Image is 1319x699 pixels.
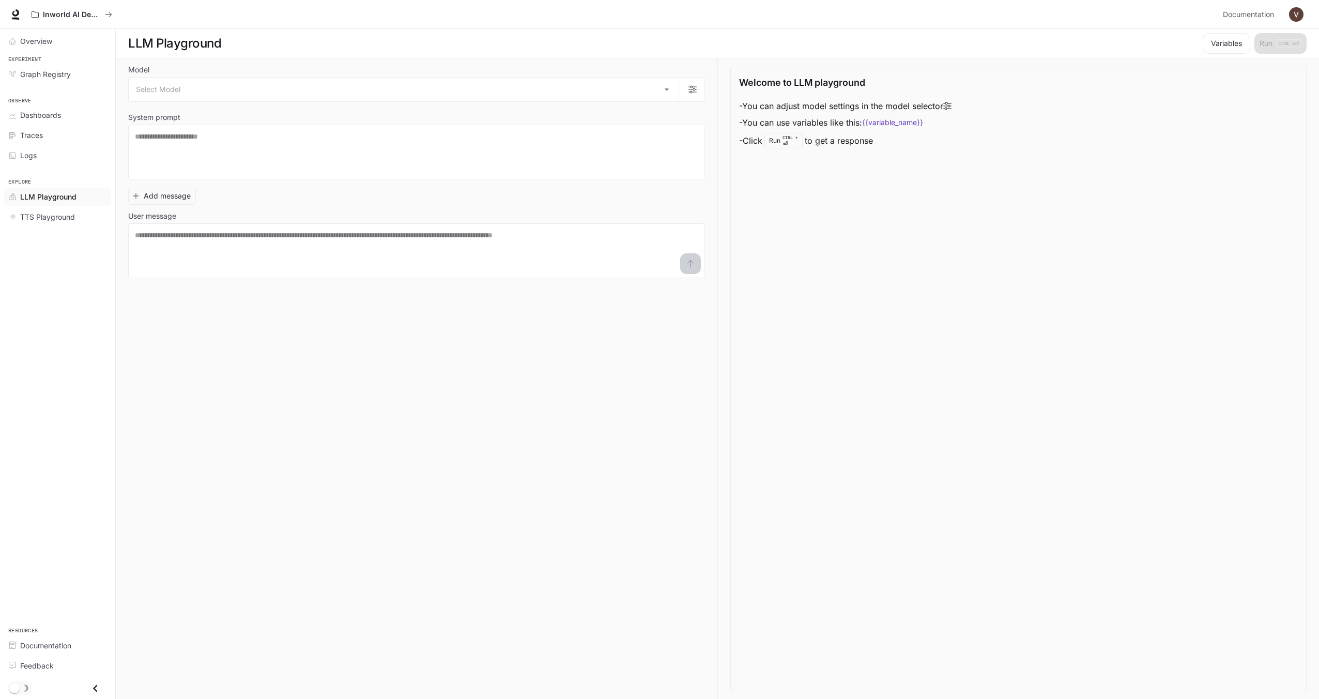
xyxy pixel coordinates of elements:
a: TTS Playground [4,208,111,226]
button: Close drawer [84,678,107,699]
span: Traces [20,130,43,141]
a: Documentation [4,636,111,655]
p: ⏎ [783,134,798,147]
a: Dashboards [4,106,111,124]
li: - You can use variables like this: [739,114,952,131]
div: Run [764,133,803,148]
li: - You can adjust model settings in the model selector [739,98,952,114]
div: Select Model [129,78,680,101]
a: LLM Playground [4,188,111,206]
li: - Click to get a response [739,131,952,150]
code: {{variable_name}} [862,117,923,128]
span: Feedback [20,660,54,671]
span: Select Model [136,84,180,95]
span: Documentation [20,640,71,651]
a: Traces [4,126,111,144]
p: CTRL + [783,134,798,141]
span: Dashboards [20,110,61,120]
img: User avatar [1289,7,1303,22]
p: Welcome to LLM playground [739,75,865,89]
span: LLM Playground [20,191,76,202]
a: Documentation [1219,4,1282,25]
a: Graph Registry [4,65,111,83]
span: Overview [20,36,52,47]
a: Feedback [4,657,111,675]
button: Variables [1203,33,1250,54]
button: User avatar [1286,4,1307,25]
span: Logs [20,150,37,161]
h1: LLM Playground [128,33,221,54]
span: TTS Playground [20,211,75,222]
a: Logs [4,146,111,164]
button: All workspaces [27,4,117,25]
p: Inworld AI Demos [43,10,101,19]
p: System prompt [128,114,180,121]
span: Graph Registry [20,69,71,80]
p: Model [128,66,149,73]
span: Documentation [1223,8,1274,21]
span: Dark mode toggle [9,682,20,693]
a: Overview [4,32,111,50]
button: Add message [128,188,196,205]
p: User message [128,212,176,220]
